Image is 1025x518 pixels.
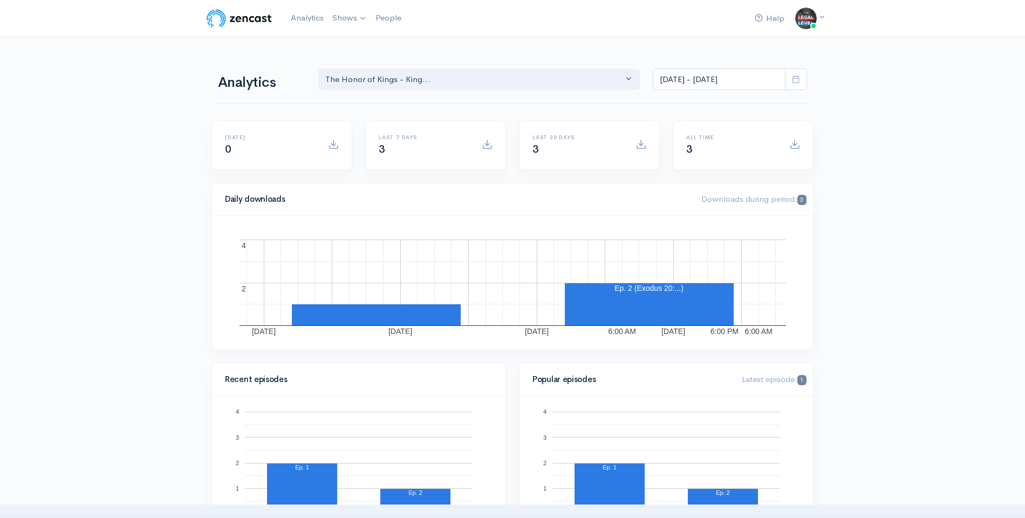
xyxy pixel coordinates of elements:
input: analytics date range selector [653,69,785,91]
text: 6:00 AM [744,327,772,336]
svg: A chart. [532,409,800,517]
text: [DATE] [252,327,276,336]
text: 4 [543,408,546,415]
span: 3 [797,195,807,205]
span: 3 [686,142,693,156]
text: 4 [242,241,246,250]
svg: A chart. [225,229,800,337]
h1: Analytics [218,75,305,91]
a: Analytics [286,6,328,30]
text: Ep. 2 (Exodus 20:...) [614,284,684,292]
text: 2 [242,284,246,293]
text: Ep. 1 [295,464,309,471]
a: People [371,6,406,30]
text: Ep. 2 [716,489,730,496]
text: Ep. 2 [408,489,422,496]
text: 2 [543,460,546,466]
text: 6:00 PM [710,327,739,336]
a: Help [750,7,789,30]
text: 1 [236,485,239,492]
h6: All time [686,134,776,140]
span: 0 [225,142,231,156]
text: 6:00 AM [608,327,635,336]
a: Shows [328,6,371,30]
svg: A chart. [225,409,493,517]
h4: Daily downloads [225,195,688,204]
text: [DATE] [661,327,685,336]
h6: [DATE] [225,134,315,140]
text: 3 [236,434,239,440]
text: Ep. 1 [603,464,617,471]
text: 3 [543,434,546,440]
div: The Honor of Kings - King... [325,73,623,86]
span: 3 [532,142,539,156]
text: [DATE] [388,327,412,336]
h6: Last 7 days [379,134,469,140]
span: 3 [379,142,385,156]
img: ZenCast Logo [205,8,274,29]
span: Latest episode: [742,374,807,384]
text: [DATE] [525,327,549,336]
button: The Honor of Kings - King... [318,69,640,91]
span: 1 [797,375,807,385]
span: Downloads during period: [701,194,807,204]
h6: Last 30 days [532,134,623,140]
img: ... [795,8,817,29]
h4: Popular episodes [532,375,729,384]
text: 2 [236,460,239,466]
h4: Recent episodes [225,375,486,384]
text: 4 [236,408,239,415]
text: 1 [543,485,546,492]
